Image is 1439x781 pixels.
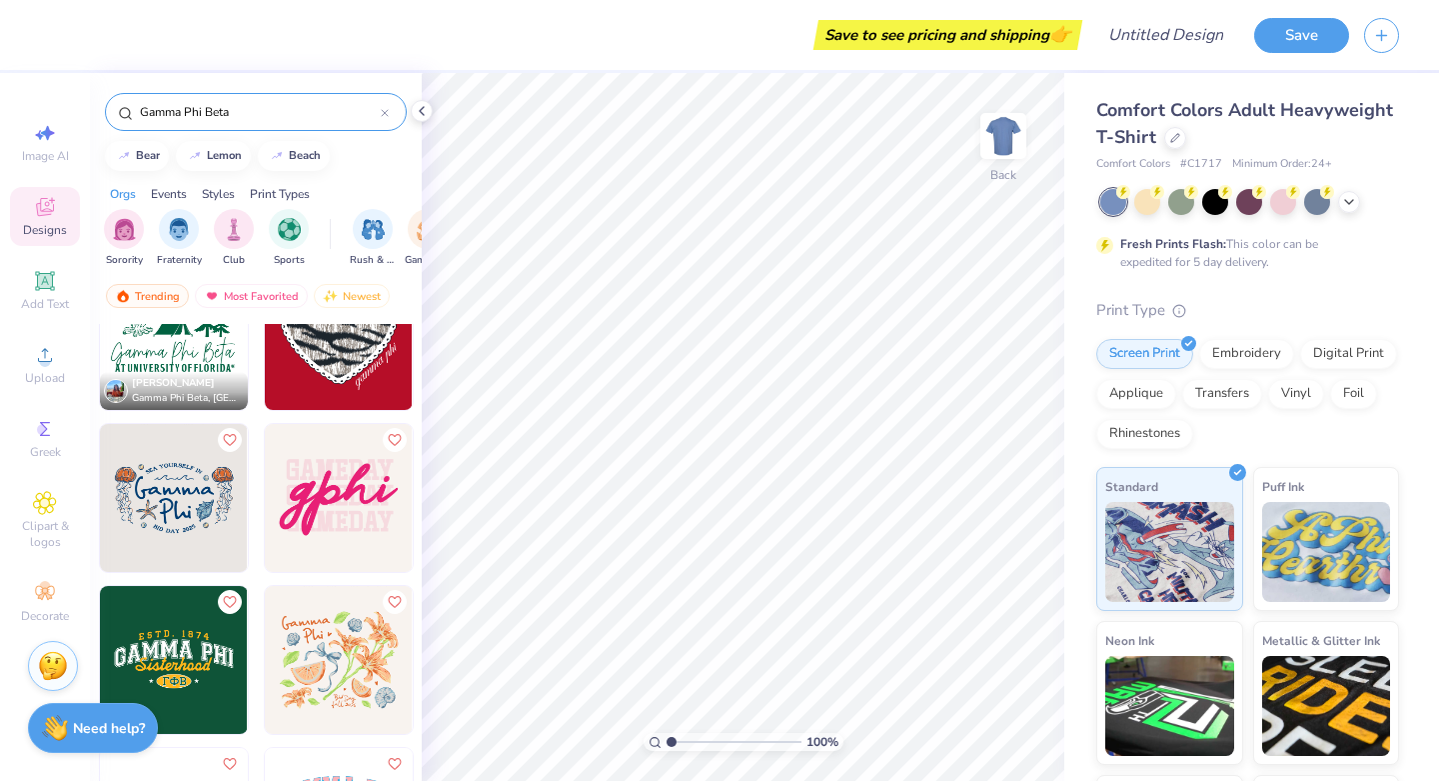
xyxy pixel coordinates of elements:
[247,262,395,410] img: 0c1a219b-936f-4044-b1c9-1a96a9e6e0b0
[383,428,407,452] button: Like
[1096,379,1176,409] div: Applique
[214,209,254,268] div: filter for Club
[1096,156,1170,173] span: Comfort Colors
[806,733,838,751] span: 100 %
[265,586,413,734] img: ae244e50-46ec-472b-948f-56db0058dad2
[247,424,395,572] img: 33c10e5e-6f1f-490a-bf4b-32f77018a1ba
[818,20,1077,50] div: Save to see pricing and shipping
[1105,630,1154,651] span: Neon Ink
[247,586,395,734] img: 69d2e170-1bdd-44fb-aacc-1045693fb3c2
[990,166,1016,184] div: Back
[1199,339,1294,369] div: Embroidery
[265,262,413,410] img: 5966b2bf-8797-49de-99c7-75e866c68570
[132,376,215,390] span: [PERSON_NAME]
[1268,379,1324,409] div: Vinyl
[265,424,413,572] img: 3ffe8723-1501-4c5d-8d79-1af4b5a36932
[22,148,69,164] span: Image AI
[1105,476,1158,497] span: Standard
[105,141,169,171] button: bear
[1096,419,1193,449] div: Rhinestones
[115,289,131,303] img: trending.gif
[269,150,285,162] img: trend_line.gif
[274,253,305,268] span: Sports
[250,185,310,203] div: Print Types
[104,379,128,403] img: Avatar
[1262,502,1391,602] img: Puff Ink
[100,424,248,572] img: 6d276e0f-65d7-40b0-8e2d-5a6657059ad3
[983,116,1023,156] img: Back
[1105,502,1234,602] img: Standard
[100,262,248,410] img: d6b4de24-5fb4-4242-ae22-52f1217deba2
[157,209,202,268] div: filter for Fraternity
[1049,22,1071,46] span: 👉
[214,209,254,268] button: filter button
[116,150,132,162] img: trend_line.gif
[1262,630,1380,651] span: Metallic & Glitter Ink
[138,102,381,122] input: Try "Alpha"
[106,284,189,308] div: Trending
[350,253,396,268] span: Rush & Bid
[383,752,407,776] button: Like
[204,289,220,303] img: most_fav.gif
[207,150,242,161] div: lemon
[1330,379,1377,409] div: Foil
[1120,236,1226,252] strong: Fresh Prints Flash:
[21,296,69,312] span: Add Text
[417,218,440,241] img: Game Day Image
[136,150,160,161] div: bear
[269,209,309,268] div: filter for Sports
[405,209,451,268] button: filter button
[23,222,67,238] span: Designs
[1262,656,1391,756] img: Metallic & Glitter Ink
[278,218,301,241] img: Sports Image
[405,209,451,268] div: filter for Game Day
[30,444,61,460] span: Greek
[113,218,136,241] img: Sorority Image
[1300,339,1397,369] div: Digital Print
[168,218,190,241] img: Fraternity Image
[100,586,248,734] img: 41eab1de-fa84-4fdb-86fb-a17316f86497
[187,150,203,162] img: trend_line.gif
[25,370,65,386] span: Upload
[1254,18,1349,53] button: Save
[258,141,330,171] button: beach
[1105,656,1234,756] img: Neon Ink
[350,209,396,268] button: filter button
[218,590,242,614] button: Like
[218,752,242,776] button: Like
[223,253,245,268] span: Club
[10,518,80,550] span: Clipart & logos
[1096,98,1393,149] span: Comfort Colors Adult Heavyweight T-Shirt
[73,719,145,738] strong: Need help?
[104,209,144,268] button: filter button
[151,185,187,203] div: Events
[1096,339,1193,369] div: Screen Print
[157,253,202,268] span: Fraternity
[1232,156,1332,173] span: Minimum Order: 24 +
[21,608,69,624] span: Decorate
[289,150,321,161] div: beach
[362,218,385,241] img: Rush & Bid Image
[1182,379,1262,409] div: Transfers
[314,284,390,308] div: Newest
[218,428,242,452] button: Like
[195,284,308,308] div: Most Favorited
[412,586,560,734] img: efcde544-9666-4fbb-bd1d-ab4e28b2c36d
[104,209,144,268] div: filter for Sorority
[350,209,396,268] div: filter for Rush & Bid
[1262,476,1304,497] span: Puff Ink
[412,262,560,410] img: bd2bc52f-bb0e-438a-836a-b0a2ea245f27
[1180,156,1222,173] span: # C1717
[412,424,560,572] img: ae9f7d25-2325-48dd-9d23-be9faafe9386
[202,185,235,203] div: Styles
[106,253,143,268] span: Sorority
[383,590,407,614] button: Like
[132,391,240,406] span: Gamma Phi Beta, [GEOGRAPHIC_DATA][US_STATE]
[1092,15,1239,55] input: Untitled Design
[110,185,136,203] div: Orgs
[176,141,251,171] button: lemon
[1096,299,1399,322] div: Print Type
[269,209,309,268] button: filter button
[323,289,339,303] img: Newest.gif
[405,253,451,268] span: Game Day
